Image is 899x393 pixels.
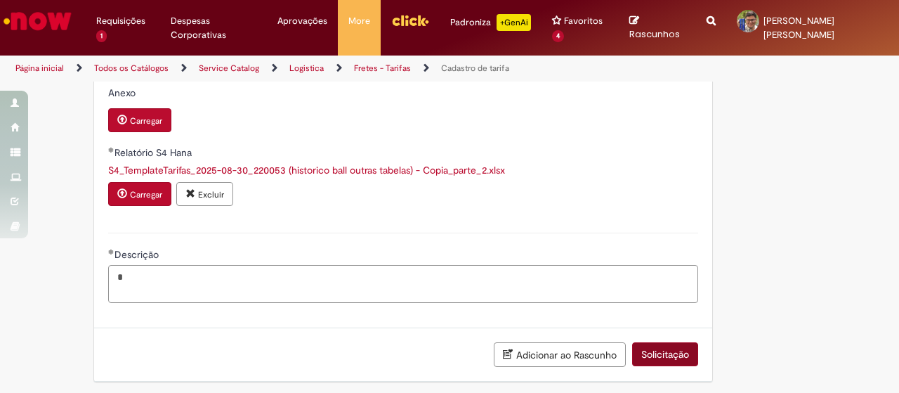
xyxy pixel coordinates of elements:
[494,342,626,367] button: Adicionar ao Rascunho
[441,63,509,74] a: Cadastro de tarifa
[130,115,162,127] small: Carregar
[632,342,698,366] button: Solicitação
[277,14,327,28] span: Aprovações
[108,147,114,153] span: Obrigatório Preenchido
[94,63,169,74] a: Todos os Catálogos
[629,27,680,41] span: Rascunhos
[354,63,411,74] a: Fretes - Tarifas
[108,86,138,99] span: Anexo
[108,249,114,255] span: Obrigatório Preenchido
[391,10,429,31] img: click_logo_yellow_360x200.png
[108,182,171,206] button: Carregar anexo de Relatório S4 Hana Required
[199,63,259,74] a: Service Catalog
[1,7,74,35] img: ServiceNow
[108,108,171,132] button: Carregar anexo de Anexo
[130,189,162,200] small: Carregar
[96,14,145,28] span: Requisições
[176,182,233,206] button: Excluir anexo S4_TemplateTarifas_2025-08-30_220053 (historico ball outras tabelas) - Copia_parte_...
[763,15,834,41] span: [PERSON_NAME] [PERSON_NAME]
[114,248,162,261] span: Descrição
[564,14,603,28] span: Favoritos
[108,164,505,176] a: Download de S4_TemplateTarifas_2025-08-30_220053 (historico ball outras tabelas) - Copia_parte_2....
[15,63,64,74] a: Página inicial
[198,189,224,200] small: Excluir
[629,15,685,41] a: Rascunhos
[348,14,370,28] span: More
[171,14,256,42] span: Despesas Corporativas
[108,265,698,302] textarea: Descrição
[96,30,107,42] span: 1
[450,14,531,31] div: Padroniza
[11,56,589,82] ul: Trilhas de página
[497,14,531,31] p: +GenAi
[289,63,324,74] a: Logistica
[552,30,564,42] span: 4
[114,146,195,159] span: Relatório S4 Hana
